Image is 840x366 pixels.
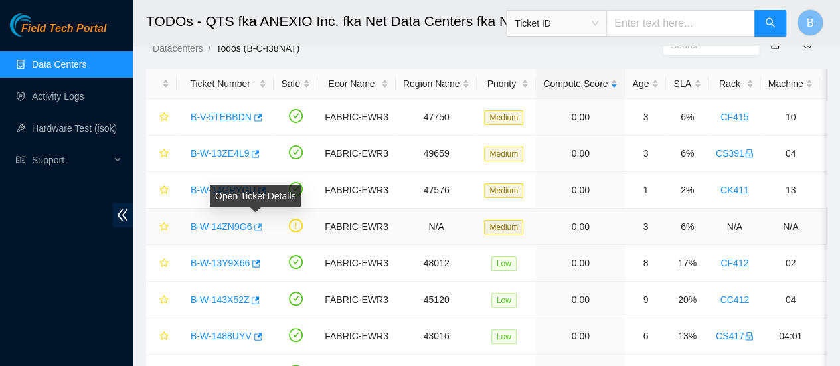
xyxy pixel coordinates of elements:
td: 2% [666,172,708,209]
span: Low [491,293,517,308]
span: check-circle [289,328,303,342]
td: 0.00 [536,172,625,209]
a: Activity Logs [32,91,84,102]
td: 3 [625,136,666,172]
td: 20% [666,282,708,318]
td: 43016 [396,318,477,355]
td: 49659 [396,136,477,172]
span: B [807,15,814,31]
button: star [153,179,169,201]
span: star [159,295,169,306]
td: 02 [761,245,821,282]
td: 6 [625,318,666,355]
td: N/A [761,209,821,245]
td: 6% [666,99,708,136]
td: N/A [709,209,761,245]
td: 47576 [396,172,477,209]
td: 0.00 [536,318,625,355]
td: FABRIC-EWR3 [317,282,396,318]
a: Datacenters [153,43,203,54]
td: 13% [666,318,708,355]
a: CC412 [720,294,749,305]
button: search [754,10,786,37]
td: FABRIC-EWR3 [317,209,396,245]
span: read [16,155,25,165]
td: 9 [625,282,666,318]
span: star [159,258,169,269]
span: search [765,17,776,30]
span: lock [744,149,754,158]
td: 3 [625,209,666,245]
span: check-circle [289,109,303,123]
td: FABRIC-EWR3 [317,172,396,209]
a: B-V-5TEBBDN [191,112,252,122]
td: 10 [761,99,821,136]
button: star [153,143,169,164]
span: / [208,43,210,54]
a: download [770,40,780,50]
a: CS417lock [716,331,754,341]
span: Medium [484,183,523,198]
td: 0.00 [536,245,625,282]
td: FABRIC-EWR3 [317,99,396,136]
span: double-left [112,203,133,227]
td: 8 [625,245,666,282]
span: exclamation-circle [289,219,303,232]
a: B-W-14ZN9G6 [191,221,252,232]
button: star [153,106,169,128]
button: star [153,325,169,347]
img: Akamai Technologies [10,13,67,37]
td: N/A [396,209,477,245]
span: check-circle [289,255,303,269]
td: 13 [761,172,821,209]
td: 45120 [396,282,477,318]
td: 0.00 [536,99,625,136]
span: Low [491,256,517,271]
td: 3 [625,99,666,136]
td: 6% [666,136,708,172]
td: 04 [761,136,821,172]
td: FABRIC-EWR3 [317,245,396,282]
a: Todos (B-C-I38NAT) [216,43,299,54]
td: 1 [625,172,666,209]
a: B-W-1488UYV [191,331,252,341]
a: CF415 [720,112,748,122]
td: 04:01 [761,318,821,355]
a: CS391lock [716,148,754,159]
td: FABRIC-EWR3 [317,318,396,355]
span: check-circle [289,292,303,306]
span: check-circle [289,145,303,159]
span: Field Tech Portal [21,23,106,35]
td: 04 [761,282,821,318]
button: star [153,289,169,310]
span: check-circle [289,182,303,196]
a: B-W-14GRYGU [191,185,256,195]
span: star [159,185,169,196]
span: star [159,112,169,123]
span: Low [491,329,517,344]
a: Data Centers [32,59,86,70]
button: star [153,216,169,237]
span: Medium [484,147,523,161]
span: lock [744,331,754,341]
td: 0.00 [536,282,625,318]
span: star [159,331,169,342]
td: FABRIC-EWR3 [317,136,396,172]
td: 17% [666,245,708,282]
a: CK411 [720,185,749,195]
td: 0.00 [536,209,625,245]
button: star [153,252,169,274]
span: Medium [484,110,523,125]
span: star [159,222,169,232]
button: B [797,9,823,36]
span: star [159,149,169,159]
a: B-W-13Y9X66 [191,258,250,268]
a: Hardware Test (isok) [32,123,117,134]
span: Support [32,147,110,173]
a: CF412 [720,258,748,268]
span: Medium [484,220,523,234]
td: 6% [666,209,708,245]
a: B-W-13ZE4L9 [191,148,249,159]
a: B-W-143X52Z [191,294,249,305]
td: 47750 [396,99,477,136]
